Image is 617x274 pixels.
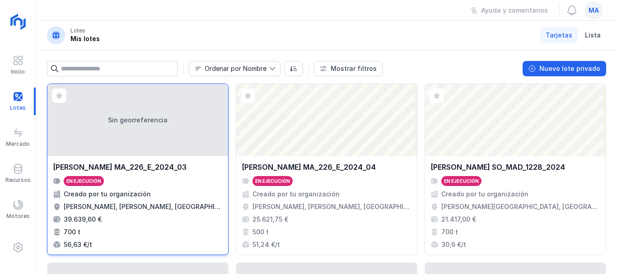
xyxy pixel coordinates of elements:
div: 500 t [252,228,269,237]
div: Inicio [11,68,25,75]
div: Mis lotes [70,34,100,43]
div: 30,6 €/t [441,240,466,249]
span: ma [589,6,599,15]
span: Tarjetas [546,31,572,40]
div: Recursos [5,176,31,184]
span: Lista [585,31,601,40]
a: [PERSON_NAME] MA_226_E_2024_04En ejecuciónCreado por tu organización[PERSON_NAME], [PERSON_NAME],... [236,84,417,255]
div: 51,24 €/t [252,240,280,249]
div: [PERSON_NAME] MA_226_E_2024_04 [242,162,376,172]
span: Nombre [189,61,269,76]
div: Creado por tu organización [441,190,528,199]
div: En ejecución [255,178,290,184]
a: Sin georreferencia[PERSON_NAME] MA_226_E_2024_03En ejecuciónCreado por tu organización[PERSON_NAM... [47,84,229,255]
div: Lotes [70,27,85,34]
div: En ejecución [444,178,479,184]
div: 700 t [441,228,458,237]
button: Mostrar filtros [314,61,383,76]
div: [PERSON_NAME][GEOGRAPHIC_DATA], [GEOGRAPHIC_DATA], [GEOGRAPHIC_DATA] [441,202,600,211]
div: Motores [6,213,30,220]
div: Creado por tu organización [64,190,151,199]
div: Sin georreferencia [47,84,228,156]
img: logoRight.svg [7,10,29,33]
div: [PERSON_NAME], [PERSON_NAME], [GEOGRAPHIC_DATA], [GEOGRAPHIC_DATA] [64,202,223,211]
a: Lista [580,27,606,43]
div: 21.417,00 € [441,215,476,224]
div: [PERSON_NAME], [PERSON_NAME], [GEOGRAPHIC_DATA], [GEOGRAPHIC_DATA] [252,202,411,211]
div: Ordenar por Nombre [205,65,266,72]
div: En ejecución [66,178,101,184]
div: 56,63 €/t [64,240,92,249]
div: 700 t [64,228,80,237]
button: Nuevo lote privado [523,61,606,76]
div: Mostrar filtros [331,64,377,73]
div: Ayuda y comentarios [481,6,548,15]
a: Tarjetas [540,27,578,43]
div: [PERSON_NAME] SO_MAD_1228_2024 [430,162,565,172]
div: Mercado [6,140,30,148]
div: 39.639,60 € [64,215,102,224]
div: Creado por tu organización [252,190,340,199]
div: 25.621,75 € [252,215,288,224]
div: [PERSON_NAME] MA_226_E_2024_03 [53,162,187,172]
a: [PERSON_NAME] SO_MAD_1228_2024En ejecuciónCreado por tu organización[PERSON_NAME][GEOGRAPHIC_DATA... [425,84,606,255]
button: Ayuda y comentarios [464,3,554,18]
div: Nuevo lote privado [539,64,600,73]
